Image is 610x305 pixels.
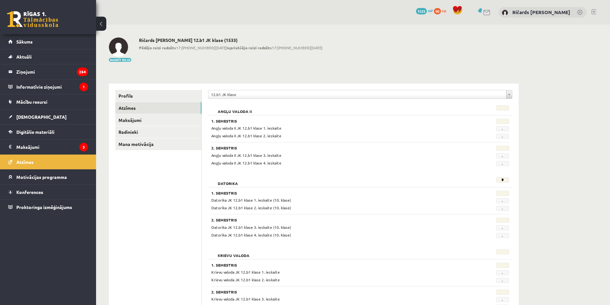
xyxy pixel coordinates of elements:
[512,9,570,15] a: Ričards [PERSON_NAME]
[211,296,280,301] span: Krievu valoda JK 12.b1 klase 3. ieskaite
[211,197,291,203] span: Datorika JK 12.b1 klase 1. ieskaite (10. klase)
[8,140,88,154] a: Maksājumi3
[8,109,88,124] a: [DEMOGRAPHIC_DATA]
[211,205,291,210] span: Datorika JK 12.b1 klase 2. ieskaite (10. klase)
[496,270,509,275] span: -
[16,114,67,120] span: [DEMOGRAPHIC_DATA]
[227,45,272,50] b: Iepriekšējo reizi redzēts
[8,124,88,139] a: Digitālie materiāli
[109,37,128,57] img: Ričards Artūrs Janeks
[16,189,43,195] span: Konferences
[8,94,88,109] a: Mācību resursi
[79,143,88,151] i: 3
[8,64,88,79] a: Ziņojumi254
[16,54,32,60] span: Aktuāli
[115,126,201,138] a: Radinieki
[211,218,458,222] h3: 2. Semestris
[416,8,433,13] a: 1533 mP
[416,8,427,14] span: 1533
[211,263,458,267] h3: 1. Semestris
[16,64,88,79] legend: Ziņojumi
[211,119,458,123] h3: 1. Semestris
[211,290,458,294] h3: 2. Semestris
[496,206,509,211] span: -
[211,153,281,158] span: Angļu valoda II JK 12.b1 klase 3. ieskaite
[211,125,281,131] span: Angļu valoda II JK 12.b1 klase 1. ieskaite
[211,191,458,195] h3: 1. Semestris
[139,45,322,51] span: 17:[PHONE_NUMBER][DATE] 17:[PHONE_NUMBER][DATE]
[434,8,449,13] a: 90 xp
[211,133,281,138] span: Angļu valoda II JK 12.b1 klase 2. ieskaite
[16,39,33,44] span: Sākums
[79,83,88,91] i: 1
[115,102,201,114] a: Atzīmes
[8,155,88,169] a: Atzīmes
[16,159,34,165] span: Atzīmes
[16,174,67,180] span: Motivācijas programma
[16,99,47,105] span: Mācību resursi
[211,160,281,165] span: Angļu valoda II JK 12.b1 klase 4. ieskaite
[115,90,201,102] a: Profils
[8,185,88,199] a: Konferences
[496,297,509,302] span: -
[211,269,280,275] span: Krievu valoda JK 12.b1 klase 1. ieskaite
[211,105,258,112] h2: Angļu valoda II
[496,233,509,238] span: -
[208,90,512,99] a: 12.b1 JK klase
[428,8,433,13] span: mP
[496,134,509,139] span: -
[211,249,256,256] h2: Krievu valoda
[115,114,201,126] a: Maksājumi
[139,37,322,43] h2: Ričards [PERSON_NAME] 12.b1 JK klase (1533)
[8,79,88,94] a: Informatīvie ziņojumi1
[16,79,88,94] legend: Informatīvie ziņojumi
[8,34,88,49] a: Sākums
[8,49,88,64] a: Aktuāli
[16,140,88,154] legend: Maksājumi
[211,177,244,184] h2: Datorika
[16,129,54,135] span: Digitālie materiāli
[442,8,446,13] span: xp
[496,278,509,283] span: -
[109,58,131,62] button: Mainīt bildi
[211,232,291,237] span: Datorika JK 12.b1 klase 4. ieskaite (10. klase)
[77,68,88,76] i: 254
[502,10,508,16] img: Ričards Artūrs Janeks
[8,200,88,214] a: Proktoringa izmēģinājums
[496,225,509,230] span: -
[496,126,509,131] span: -
[434,8,441,14] span: 90
[115,138,201,150] a: Mana motivācija
[211,225,291,230] span: Datorika JK 12.b1 klase 3. ieskaite (10. klase)
[211,146,458,150] h3: 2. Semestris
[496,153,509,158] span: -
[7,11,58,27] a: Rīgas 1. Tālmācības vidusskola
[139,45,176,50] b: Pēdējo reizi redzēts
[16,204,72,210] span: Proktoringa izmēģinājums
[496,161,509,166] span: -
[211,90,504,99] span: 12.b1 JK klase
[8,170,88,184] a: Motivācijas programma
[496,198,509,203] span: -
[211,277,280,282] span: Krievu valoda JK 12.b1 klase 2. ieskaite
